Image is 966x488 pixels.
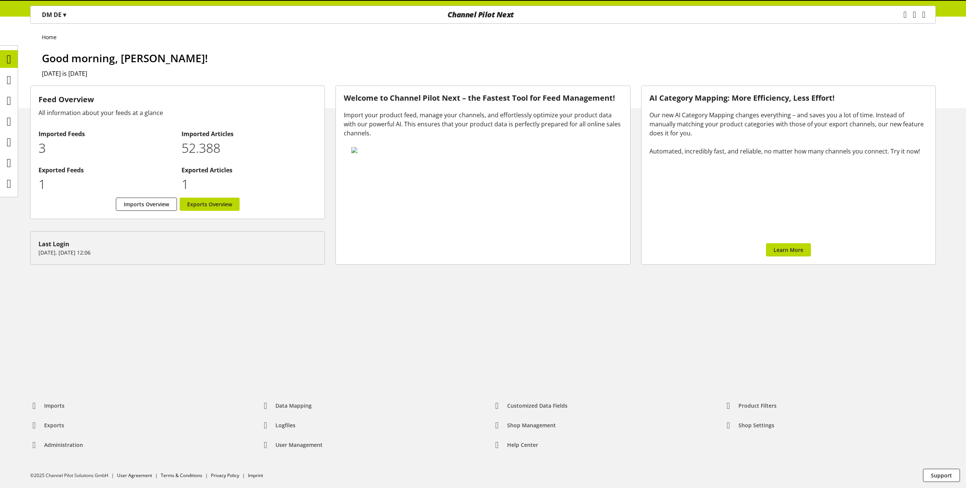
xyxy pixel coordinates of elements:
[487,399,574,413] a: Customized Data Fields
[275,421,295,429] span: Logfiles
[44,441,83,449] span: Administration
[351,147,612,153] img: 78e1b9dcff1e8392d83655fcfc870417.svg
[507,441,538,449] span: Help center
[38,108,317,117] div: All information about your feeds at a glance
[180,198,240,211] a: Exports Overview
[38,129,174,138] h2: Imported Feeds
[211,472,239,479] a: Privacy Policy
[116,198,177,211] a: Imports Overview
[24,399,71,413] a: Imports
[38,175,174,194] p: 1
[38,239,317,249] div: Last Login
[344,110,622,138] div: Import your product feed, manage your channels, and effortlessly optimize your product data with ...
[255,399,318,413] a: Data Mapping
[248,472,263,479] a: Imprint
[30,472,117,479] li: ©2025 Channel Pilot Solutions GmbH
[187,200,232,208] span: Exports Overview
[38,138,174,158] p: 3
[42,10,66,19] p: DM DE
[487,419,562,432] a: Shop Management
[738,421,774,429] span: Shop Settings
[44,402,65,410] span: Imports
[63,11,66,19] span: ▾
[931,471,952,479] span: Support
[774,246,803,254] span: Learn More
[38,249,317,256] p: [DATE], [DATE] 12:06
[24,419,70,432] a: Exports
[182,129,317,138] h2: Imported Articles
[38,94,317,105] h3: Feed Overview
[649,110,928,156] div: Our new AI Category Mapping changes everything – and saves you a lot of time. Instead of manually...
[42,51,208,65] span: Good morning, [PERSON_NAME]!
[649,94,928,103] h3: AI Category Mapping: More Efficiency, Less Effort!
[718,419,780,432] a: Shop Settings
[38,166,174,175] h2: Exported Feeds
[182,166,317,175] h2: Exported Articles
[275,402,312,410] span: Data Mapping
[738,402,777,410] span: Product Filters
[30,6,936,24] nav: main navigation
[766,243,811,256] a: Learn More
[124,200,169,208] span: Imports Overview
[275,441,323,449] span: User Management
[44,421,64,429] span: Exports
[344,94,622,103] h3: Welcome to Channel Pilot Next – the Fastest Tool for Feed Management!
[718,399,783,413] a: Product Filters
[255,419,301,432] a: Logfiles
[487,438,544,452] a: Help center
[182,138,317,158] p: 52388
[507,421,556,429] span: Shop Management
[161,472,202,479] a: Terms & Conditions
[42,69,936,78] h2: [DATE] is [DATE]
[117,472,152,479] a: User Agreement
[923,469,960,482] button: Support
[182,175,317,194] p: 1
[24,438,89,452] a: Administration
[255,438,329,452] a: User Management
[507,402,568,410] span: Customized Data Fields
